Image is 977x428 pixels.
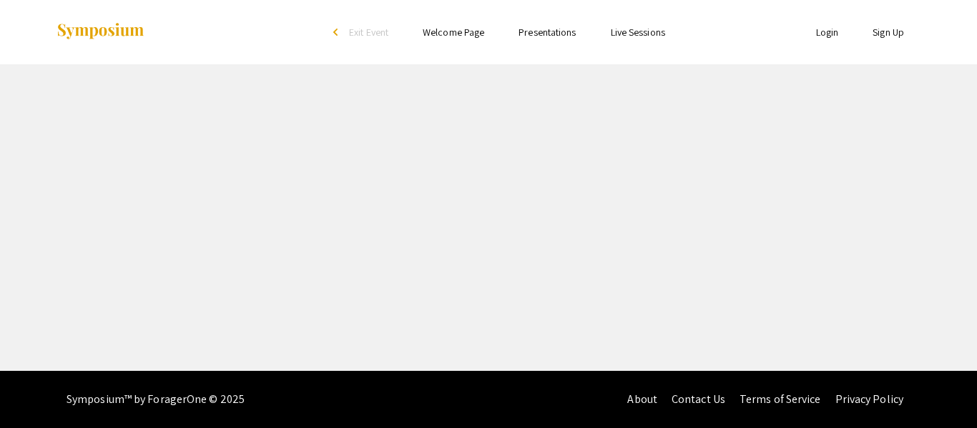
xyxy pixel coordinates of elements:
div: Symposium™ by ForagerOne © 2025 [67,371,245,428]
a: About [627,392,657,407]
a: Login [816,26,839,39]
a: Welcome Page [423,26,484,39]
a: Sign Up [873,26,904,39]
a: Contact Us [672,392,725,407]
a: Privacy Policy [835,392,903,407]
a: Presentations [519,26,576,39]
a: Terms of Service [740,392,821,407]
span: Exit Event [349,26,388,39]
a: Live Sessions [611,26,665,39]
div: arrow_back_ios [333,28,342,36]
img: Symposium by ForagerOne [56,22,145,41]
